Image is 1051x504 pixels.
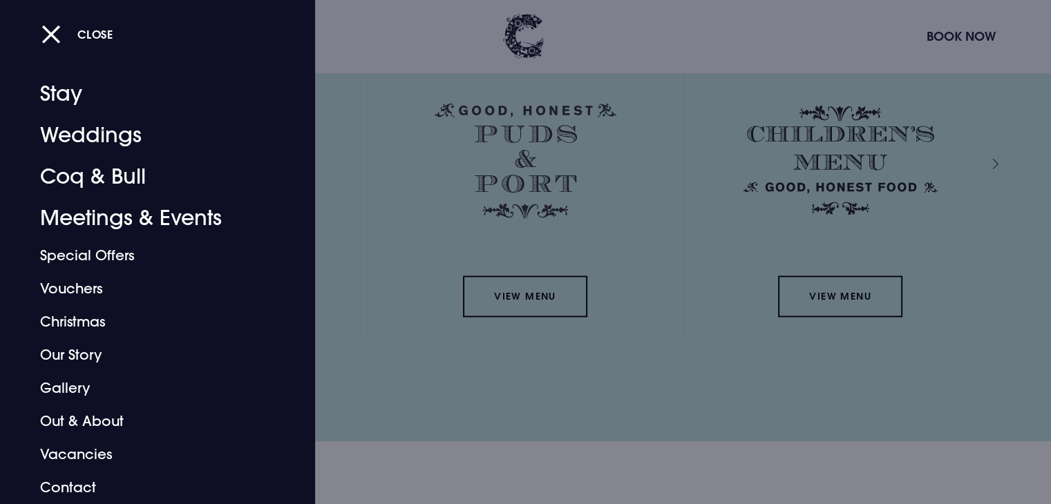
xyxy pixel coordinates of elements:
[40,239,258,272] a: Special Offers
[77,27,113,41] span: Close
[40,197,258,239] a: Meetings & Events
[40,73,258,115] a: Stay
[41,20,113,48] button: Close
[40,272,258,305] a: Vouchers
[40,338,258,371] a: Our Story
[40,371,258,405] a: Gallery
[40,438,258,471] a: Vacancies
[40,471,258,504] a: Contact
[40,305,258,338] a: Christmas
[40,405,258,438] a: Out & About
[40,156,258,197] a: Coq & Bull
[40,115,258,156] a: Weddings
